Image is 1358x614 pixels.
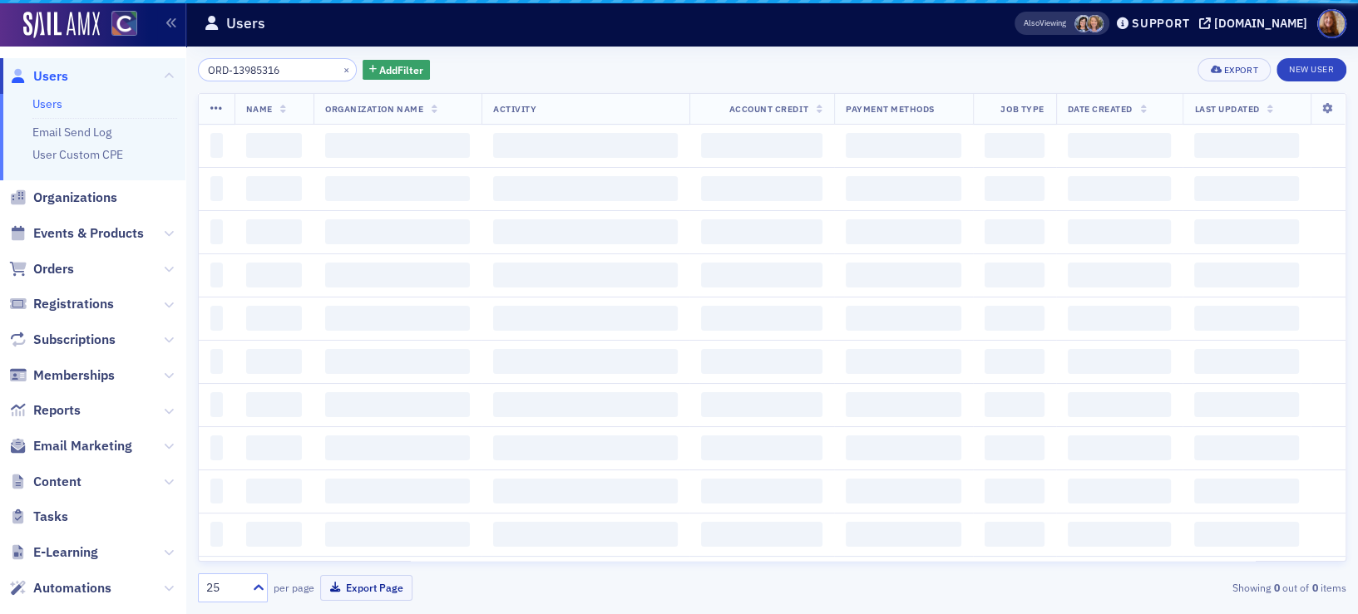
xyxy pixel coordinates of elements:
span: ‌ [1068,263,1172,287]
a: Memberships [9,366,115,385]
span: ‌ [246,219,303,244]
button: [DOMAIN_NAME] [1199,17,1313,29]
span: ‌ [985,133,1044,158]
a: Users [32,96,62,111]
span: ‌ [1068,133,1172,158]
span: ‌ [701,479,822,503]
a: Email Marketing [9,437,132,455]
span: Payment Methods [846,103,935,115]
a: Organizations [9,189,117,207]
span: Last Updated [1194,103,1259,115]
span: ‌ [701,522,822,547]
span: Email Marketing [33,437,132,455]
div: Showing out of items [975,580,1346,595]
span: ‌ [493,176,678,201]
span: ‌ [1068,306,1172,331]
span: ‌ [846,349,961,374]
span: Profile [1317,9,1346,38]
span: ‌ [1194,133,1299,158]
span: ‌ [210,176,223,201]
span: Stacy Svendsen [1074,15,1092,32]
span: ‌ [846,263,961,287]
span: ‌ [325,392,470,417]
span: Organization Name [325,103,423,115]
span: ‌ [846,219,961,244]
span: ‌ [246,306,303,331]
span: ‌ [210,349,223,374]
strong: 0 [1309,580,1321,595]
span: Tasks [33,508,68,526]
button: AddFilter [363,60,431,81]
a: User Custom CPE [32,147,123,162]
a: Email Send Log [32,125,111,140]
span: ‌ [210,522,223,547]
span: ‌ [846,176,961,201]
span: ‌ [210,133,223,158]
span: ‌ [1194,176,1299,201]
span: ‌ [493,435,678,460]
span: E-Learning [33,543,98,562]
span: ‌ [493,522,678,547]
button: × [339,61,354,76]
span: ‌ [985,306,1044,331]
span: Subscriptions [33,331,116,349]
span: ‌ [325,479,470,503]
span: ‌ [846,392,961,417]
span: ‌ [1194,435,1299,460]
span: ‌ [1194,349,1299,374]
span: ‌ [701,263,822,287]
span: ‌ [701,435,822,460]
span: ‌ [701,219,822,244]
div: Also [1024,17,1039,28]
span: ‌ [325,219,470,244]
span: ‌ [325,306,470,331]
span: ‌ [325,349,470,374]
span: Kelli Davis [1086,15,1104,32]
span: ‌ [325,522,470,547]
span: ‌ [246,349,303,374]
a: Content [9,473,81,491]
div: [DOMAIN_NAME] [1214,16,1307,31]
span: ‌ [1194,392,1299,417]
span: ‌ [985,176,1044,201]
span: ‌ [1194,263,1299,287]
a: Subscriptions [9,331,116,349]
span: ‌ [846,522,961,547]
span: Events & Products [33,224,144,243]
span: ‌ [210,479,223,503]
span: ‌ [493,306,678,331]
span: ‌ [210,219,223,244]
div: Support [1132,16,1189,31]
span: Users [33,67,68,86]
span: ‌ [701,392,822,417]
span: Reports [33,401,81,420]
span: Name [246,103,273,115]
span: ‌ [210,306,223,331]
span: ‌ [1068,435,1172,460]
span: ‌ [985,479,1044,503]
span: Account Credit [729,103,808,115]
span: ‌ [325,435,470,460]
span: ‌ [493,479,678,503]
div: Export [1224,66,1258,75]
a: Orders [9,260,74,278]
a: Automations [9,579,111,597]
span: Automations [33,579,111,597]
span: ‌ [246,176,303,201]
a: New User [1277,58,1346,81]
span: ‌ [325,133,470,158]
span: Organizations [33,189,117,207]
span: Content [33,473,81,491]
span: ‌ [325,263,470,287]
span: ‌ [985,349,1044,374]
span: ‌ [1068,479,1172,503]
span: ‌ [846,435,961,460]
span: Activity [493,103,536,115]
span: ‌ [846,306,961,331]
span: ‌ [1194,219,1299,244]
a: Registrations [9,295,114,313]
span: Date Created [1068,103,1133,115]
span: Orders [33,260,74,278]
span: ‌ [246,522,303,547]
span: ‌ [1068,349,1172,374]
